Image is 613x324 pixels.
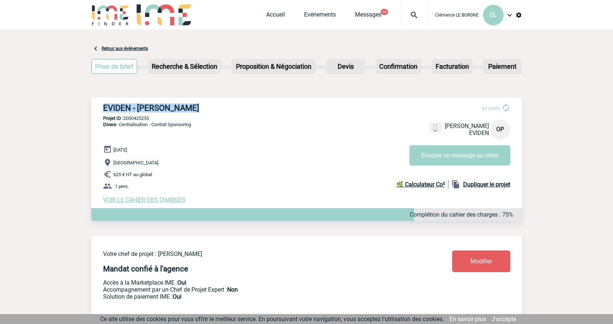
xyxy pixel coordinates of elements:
[451,180,460,189] img: file_copy-black-24dp.png
[396,180,448,189] a: 🌿 Calculateur Co²
[113,172,152,177] span: 625 € HT au global
[103,264,188,273] h4: Mandat confié à l'agence
[103,196,186,203] a: VOIR LE CAHIER DES CHARGES
[103,286,409,293] p: Prestation payante
[409,145,510,165] button: Envoyer un message au client
[482,106,500,111] span: En cours
[435,13,479,18] span: Clémence LE BORGNE
[232,60,315,73] p: Proposition & Négociation
[113,147,127,153] span: [DATE]
[100,316,444,323] span: Ce site utilise des cookies pour vous offrir le meilleur service. En poursuivant votre navigation...
[149,60,220,73] p: Recherche & Sélection
[227,286,238,293] b: Non
[103,122,116,127] span: Divers
[463,181,510,188] b: Dupliquer le projet
[433,60,472,73] p: Facturation
[102,46,148,51] a: Retour aux événements
[471,258,492,265] span: Modifier
[103,103,324,113] h3: EVIDEN - [PERSON_NAME]
[103,115,123,121] b: Projet ID :
[490,11,497,18] span: CL
[115,184,129,189] span: 1 pers.
[496,126,504,133] span: OP
[91,4,130,25] img: IME-Finder
[103,122,191,127] span: - Centralisation - Contrat Sponsoring
[177,279,186,286] b: Oui
[304,11,336,21] a: Evénements
[432,125,439,131] img: portable.png
[91,115,522,121] p: 2000425255
[173,293,182,300] b: Oui
[113,160,158,165] span: [GEOGRAPHIC_DATA]
[92,60,137,73] p: Prise de brief
[445,122,489,129] span: [PERSON_NAME]
[103,293,409,300] p: Conformité aux process achat client, Prise en charge de la facturation, Mutualisation de plusieur...
[484,60,521,73] p: Paiement
[492,316,516,323] a: J'accepte
[450,316,486,323] a: En savoir plus
[376,60,420,73] p: Confirmation
[355,11,381,21] a: Messages
[327,60,364,73] p: Devis
[103,279,409,286] p: Accès à la Marketplace IME :
[266,11,285,21] a: Accueil
[103,250,409,257] p: Votre chef de projet : [PERSON_NAME]
[381,9,388,15] button: 29
[396,181,445,188] b: 🌿 Calculateur Co²
[469,129,489,136] span: EVIDEN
